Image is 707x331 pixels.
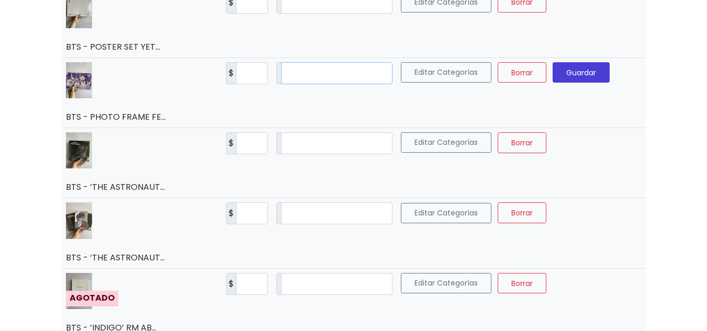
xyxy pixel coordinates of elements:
[511,278,533,288] span: Borrar
[401,132,491,153] button: Editar Categorías
[66,291,118,306] div: AGOTADO
[66,181,165,193] a: BTS - ‘THE ASTRONAUT...
[226,202,237,224] label: $
[498,62,546,83] button: Borrar
[66,132,92,168] img: small_1736396389310.jpeg
[498,202,546,223] button: Borrar
[66,62,92,98] img: small_1736396499644.jpeg
[401,62,491,83] button: Editar Categorías
[226,132,237,154] label: $
[226,273,237,295] label: $
[498,273,546,294] button: Borrar
[66,41,160,53] a: BTS - POSTER SET YET...
[66,111,166,123] a: BTS - PHOTO FRAME FE...
[66,252,165,264] a: BTS - ‘THE ASTRONAUT...
[66,273,92,309] img: small_1736395937942.jpeg
[511,208,533,218] span: Borrar
[401,273,491,293] button: Editar Categorías
[511,67,533,77] span: Borrar
[66,202,92,238] img: small_1736396174876.jpeg
[566,67,596,77] span: Guardar
[553,62,610,83] button: Guardar
[226,62,237,84] label: $
[498,132,546,153] button: Borrar
[511,138,533,148] span: Borrar
[401,203,491,223] button: Editar Categorías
